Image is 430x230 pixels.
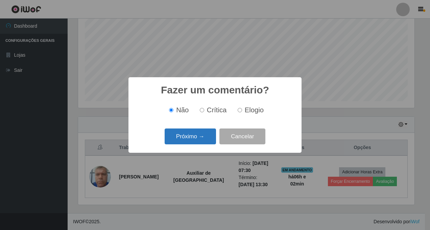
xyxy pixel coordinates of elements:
[161,84,269,96] h2: Fazer um comentário?
[207,106,227,114] span: Crítica
[219,128,265,144] button: Cancelar
[238,108,242,112] input: Elogio
[200,108,204,112] input: Crítica
[165,128,216,144] button: Próximo →
[176,106,189,114] span: Não
[245,106,264,114] span: Elogio
[169,108,173,112] input: Não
